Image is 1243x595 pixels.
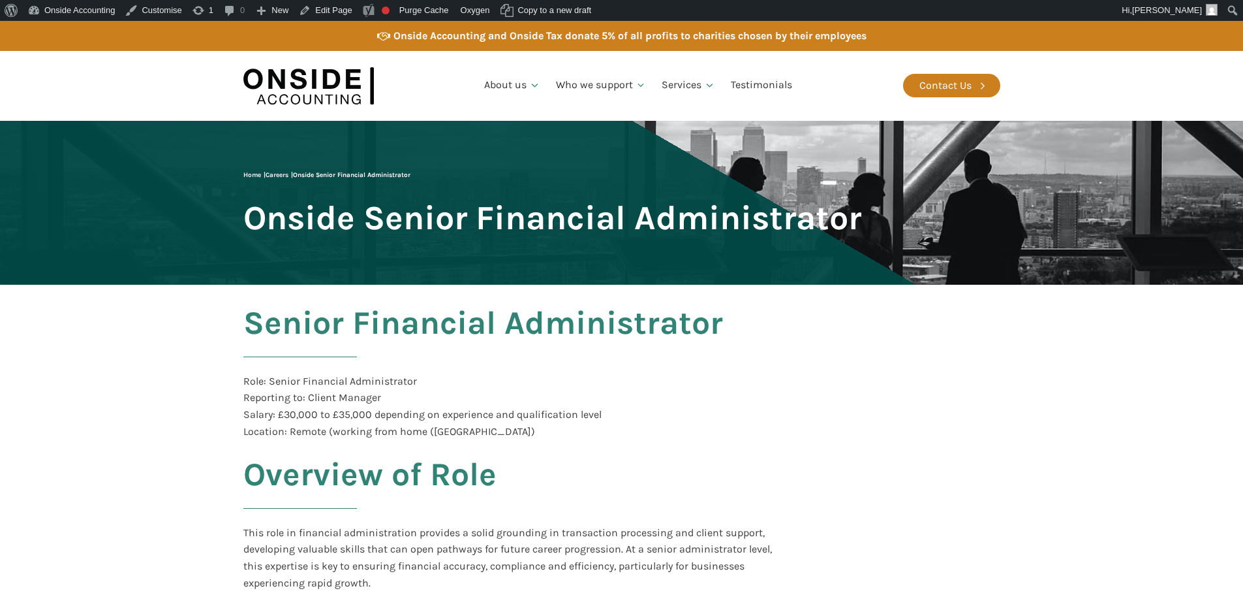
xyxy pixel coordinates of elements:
div: Role: Senior Financial Administrator Reporting to: Client Manager Salary: £30,000 to £35,000 depe... [243,373,602,457]
img: Onside Accounting [243,61,374,111]
div: Contact Us [919,77,972,94]
div: Onside Accounting and Onside Tax donate 5% of all profits to charities chosen by their employees [393,27,867,44]
span: [PERSON_NAME] [1132,5,1202,15]
a: Contact Us [903,74,1000,97]
a: Home [243,171,261,179]
div: Focus keyphrase not set [382,7,390,14]
a: Testimonials [723,63,800,108]
a: Who we support [548,63,654,108]
span: | | [243,171,410,179]
h2: Overview of Role [243,457,497,524]
span: Onside Senior Financial Administrator [243,200,861,236]
span: Onside Senior Financial Administrator [293,171,410,179]
a: Careers [266,171,288,179]
a: Services [654,63,723,108]
a: About us [476,63,548,108]
h2: Senior Financial Administrator [243,305,723,373]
